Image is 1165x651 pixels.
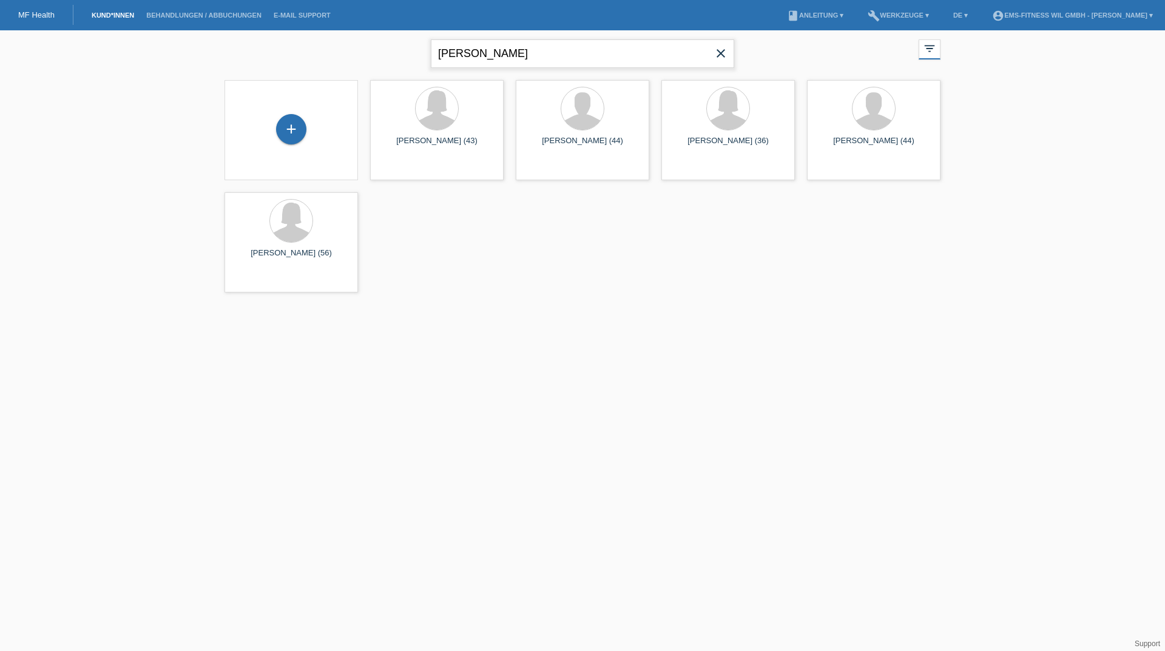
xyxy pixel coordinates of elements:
div: [PERSON_NAME] (36) [671,136,785,155]
div: [PERSON_NAME] (56) [234,248,348,268]
input: Suche... [431,39,734,68]
a: buildWerkzeuge ▾ [862,12,935,19]
div: Kund*in hinzufügen [277,119,306,140]
i: build [868,10,880,22]
i: filter_list [923,42,936,55]
a: E-Mail Support [268,12,337,19]
div: [PERSON_NAME] (44) [817,136,931,155]
a: bookAnleitung ▾ [781,12,849,19]
a: Support [1135,639,1160,648]
i: book [787,10,799,22]
div: [PERSON_NAME] (43) [380,136,494,155]
i: account_circle [992,10,1004,22]
a: account_circleEMS-Fitness Wil GmbH - [PERSON_NAME] ▾ [986,12,1159,19]
a: DE ▾ [947,12,974,19]
i: close [714,46,728,61]
a: Behandlungen / Abbuchungen [140,12,268,19]
a: Kund*innen [86,12,140,19]
div: [PERSON_NAME] (44) [525,136,640,155]
a: MF Health [18,10,55,19]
